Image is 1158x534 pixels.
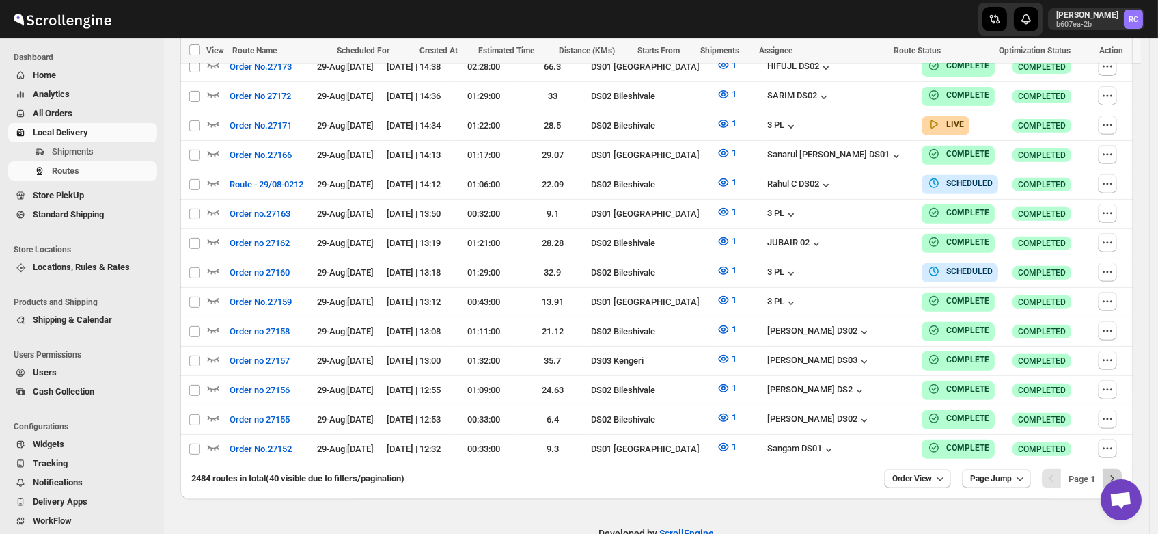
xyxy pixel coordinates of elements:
button: Route - 29/08-0212 [221,174,312,196]
button: Order no 27162 [221,232,298,254]
button: Notifications [8,473,157,492]
div: Rahul C DS02 [767,178,833,192]
span: 29-Aug | [DATE] [317,414,374,425]
div: [DATE] | 14:12 [387,178,445,191]
button: Order No.27166 [221,144,300,166]
div: DS01 [GEOGRAPHIC_DATA] [591,207,708,221]
b: COMPLETE [946,208,989,217]
div: 21.12 [523,325,583,338]
span: Analytics [33,89,70,99]
b: COMPLETE [946,237,989,247]
div: Sanarul [PERSON_NAME] DS01 [767,149,903,163]
button: Sangam DS01 [767,443,836,457]
button: COMPLETE [927,88,989,102]
span: Estimated Time [478,46,534,55]
button: JUBAIR 02 [767,237,823,251]
span: Standard Shipping [33,209,104,219]
span: Order no 27160 [230,266,290,280]
span: Shipments [700,46,739,55]
span: COMPLETED [1018,238,1066,249]
div: DS02 Bileshivale [591,413,708,427]
button: Routes [8,161,157,181]
button: WorkFlow [8,511,157,531]
button: Shipping & Calendar [8,310,157,330]
span: 29-Aug | [DATE] [317,267,374,278]
span: Route Status [894,46,941,55]
div: [DATE] | 12:55 [387,384,445,397]
button: 1 [708,201,745,223]
span: COMPLETED [1018,356,1066,366]
text: RC [1129,15,1138,24]
span: 29-Aug | [DATE] [317,91,374,101]
span: Locations, Rules & Rates [33,262,130,272]
span: COMPLETED [1018,150,1066,161]
button: 1 [708,230,745,252]
div: 29.07 [523,148,583,162]
button: 1 [708,83,745,105]
button: Order No.27159 [221,291,300,313]
button: [PERSON_NAME] DS02 [767,325,871,339]
div: DS03 Kengeri [591,354,708,368]
button: Order No.27173 [221,56,300,78]
button: 3 PL [767,296,798,310]
div: [DATE] | 12:53 [387,413,445,427]
span: Assignee [759,46,792,55]
button: Shipments [8,142,157,161]
span: Routes [52,165,79,176]
span: Page [1069,474,1095,484]
span: Created At [419,46,458,55]
div: [DATE] | 12:32 [387,442,445,456]
button: COMPLETE [927,382,989,396]
div: DS01 [GEOGRAPHIC_DATA] [591,148,708,162]
div: DS02 Bileshivale [591,325,708,338]
span: 1 [732,89,736,99]
b: COMPLETE [946,90,989,100]
span: 29-Aug | [DATE] [317,385,374,395]
button: COMPLETE [927,235,989,249]
button: 1 [708,172,745,193]
div: [DATE] | 14:13 [387,148,445,162]
span: COMPLETED [1018,385,1066,396]
div: [DATE] | 14:36 [387,90,445,103]
span: View [206,46,224,55]
span: 29-Aug | [DATE] [317,120,374,131]
div: [DATE] | 14:38 [387,60,445,74]
div: 00:32:00 [454,207,514,221]
span: Order No.27171 [230,119,292,133]
div: DS02 Bileshivale [591,119,708,133]
span: COMPLETED [1018,179,1066,190]
span: Action [1099,46,1123,55]
p: b607ea-2b [1056,21,1118,29]
div: 6.4 [523,413,583,427]
div: 01:09:00 [454,384,514,397]
span: COMPLETED [1018,414,1066,425]
button: HIFUJL DS02 [767,61,833,75]
button: Delivery Apps [8,492,157,511]
button: LIVE [927,118,964,131]
div: [PERSON_NAME] DS03 [767,355,871,369]
button: SCHEDULED [927,176,993,190]
button: Order No.27152 [221,438,300,460]
div: 01:32:00 [454,354,514,368]
span: 29-Aug | [DATE] [317,179,374,189]
span: Dashboard [14,52,157,63]
div: 24.63 [523,384,583,397]
span: Order No 27172 [230,90,291,103]
button: 1 [708,113,745,135]
b: SCHEDULED [946,267,993,276]
span: 29-Aug | [DATE] [317,326,374,336]
span: 1 [732,442,736,452]
div: [PERSON_NAME] DS2 [767,384,866,398]
span: Delivery Apps [33,496,87,507]
button: 1 [708,319,745,341]
b: COMPLETE [946,384,989,394]
button: Order No 27172 [221,85,299,107]
span: Order No.27166 [230,148,292,162]
div: 00:43:00 [454,295,514,309]
b: COMPLETE [946,149,989,159]
div: 33 [523,90,583,103]
span: Distance (KMs) [559,46,615,55]
div: 01:29:00 [454,266,514,280]
button: [PERSON_NAME] DS02 [767,414,871,427]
